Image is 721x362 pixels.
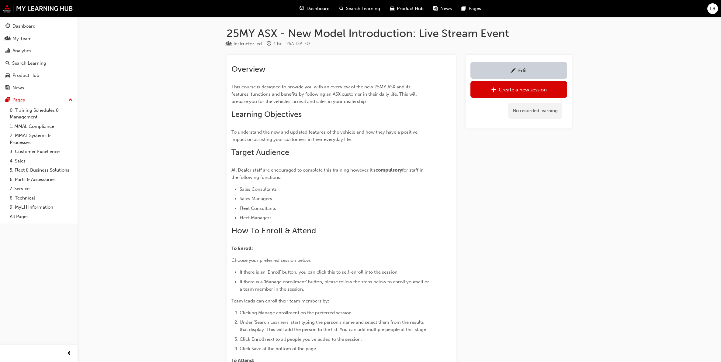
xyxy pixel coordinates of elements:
a: 7. Service [7,184,75,193]
span: Learning resource code [286,41,310,46]
span: Search Learning [346,5,380,12]
a: News [2,82,75,94]
span: Overview [231,64,265,74]
span: Clicking Manage enrollment on the preferred session. [240,310,353,316]
a: 1. MMAL Compliance [7,122,75,131]
span: Learning Objectives [231,110,302,119]
button: LB [707,3,718,14]
span: news-icon [433,5,438,12]
a: guage-iconDashboard [295,2,335,15]
span: To understand the new and updated features of the vehicle and how they have a positive impact on ... [231,129,419,142]
div: Product Hub [12,72,39,79]
button: DashboardMy TeamAnalyticsSearch LearningProduct HubNews [2,19,75,94]
span: Pages [469,5,481,12]
span: car-icon [390,5,394,12]
a: news-iconNews [428,2,457,15]
div: My Team [12,35,32,42]
a: 9. MyLH Information [7,203,75,212]
span: All Dealer staff are encouraged to complete this training however it's [231,167,376,173]
span: Sales Managers [240,196,272,201]
span: chart-icon [5,48,10,54]
span: plus-icon [491,87,496,93]
div: Dashboard [12,23,36,30]
span: If there is an 'Enroll' button, you can click this to self-enroll into the session. [240,269,399,275]
a: Analytics [2,45,75,56]
a: Create a new session [470,81,567,98]
span: search-icon [339,5,344,12]
span: This course is designed to provide you with an overview of the new 25MY ASX and its features, fun... [231,84,418,104]
span: To Enroll: [231,246,253,251]
span: prev-icon [67,350,71,357]
span: guage-icon [5,24,10,29]
a: Search Learning [2,58,75,69]
span: Under 'Search Learners' start typing the person's name and select them from the results that disp... [240,319,427,332]
span: LB [710,5,716,12]
span: clock-icon [267,41,271,47]
button: Pages [2,94,75,106]
a: 5. Fleet & Business Solutions [7,166,75,175]
span: If there is a 'Manage enrollment' button, please follow the steps below to enroll yourself or a t... [240,279,430,292]
div: News [12,84,24,91]
span: pages-icon [462,5,466,12]
div: 1 hr [274,40,282,47]
span: Click Save at the bottom of the page. [240,346,317,351]
span: Product Hub [397,5,424,12]
div: Analytics [12,47,31,54]
span: Fleet Managers [240,215,272,220]
a: 6. Parts & Accessories [7,175,75,184]
span: search-icon [5,61,10,66]
span: learningResourceType_INSTRUCTOR_LED-icon [227,41,231,47]
a: My Team [2,33,75,44]
div: Create a new session [499,87,547,93]
a: pages-iconPages [457,2,486,15]
span: news-icon [5,85,10,91]
span: for staff in the following functions: [231,167,425,180]
a: Edit [470,62,567,79]
div: No recorded learning [508,103,562,119]
img: mmal [3,5,73,12]
span: pencil-icon [511,68,516,74]
span: Fleet Consultants [240,206,276,211]
span: people-icon [5,36,10,42]
span: Click Enroll next to all people you've added to the session. [240,336,362,342]
span: Target Audience [231,148,289,157]
a: car-iconProduct Hub [385,2,428,15]
a: search-iconSearch Learning [335,2,385,15]
span: car-icon [5,73,10,78]
a: Dashboard [2,21,75,32]
a: 8. Technical [7,193,75,203]
span: How To Enroll & Attend [231,226,316,235]
div: Pages [12,97,25,104]
span: Dashboard [307,5,330,12]
div: Duration [267,40,282,48]
span: News [440,5,452,12]
span: up-icon [68,96,73,104]
a: All Pages [7,212,75,221]
a: 4. Sales [7,156,75,166]
div: Search Learning [12,60,46,67]
span: Sales Consultants [240,186,277,192]
div: Edit [518,67,527,73]
h1: 25MY ASX - New Model Introduction: Live Stream Event [227,27,572,40]
a: 0. Training Schedules & Management [7,106,75,122]
div: Instructor led [234,40,262,47]
span: compulsory [376,167,402,173]
a: Product Hub [2,70,75,81]
a: 2. MMAL Systems & Processes [7,131,75,147]
span: Choose your preferred session below. [231,258,311,263]
div: Type [227,40,262,48]
a: 3. Customer Excellence [7,147,75,156]
span: pages-icon [5,97,10,103]
span: guage-icon [300,5,304,12]
span: Team leads can enroll their team members by: [231,298,329,304]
